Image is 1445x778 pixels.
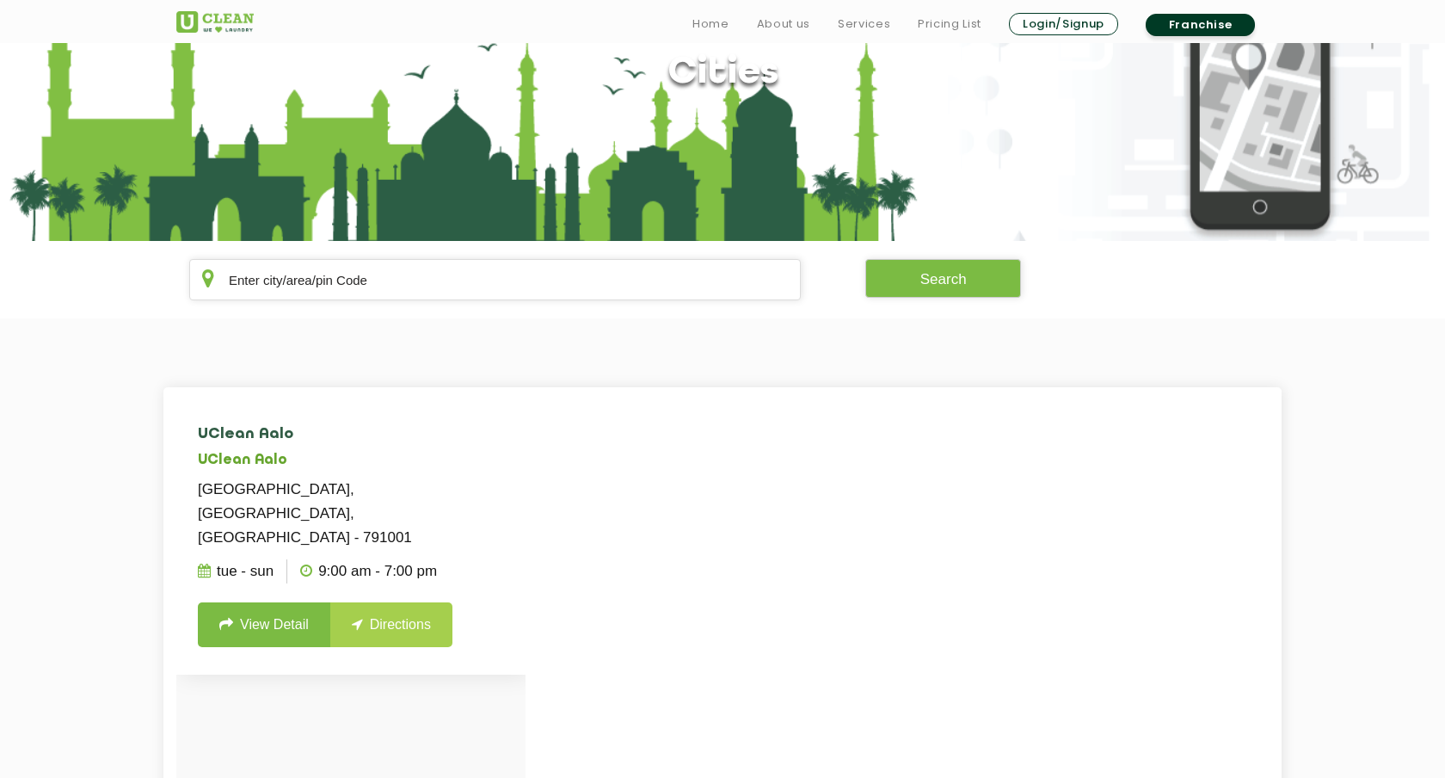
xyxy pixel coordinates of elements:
p: Tue - Sun [198,559,274,583]
h5: UClean Aalo [198,453,504,469]
a: View Detail [198,602,330,647]
a: Pricing List [918,14,981,34]
a: Home [692,14,729,34]
a: Login/Signup [1009,13,1118,35]
a: Franchise [1146,14,1255,36]
h1: Cities [667,52,778,96]
p: 9:00 AM - 7:00 PM [300,559,437,583]
a: Services [838,14,890,34]
input: Enter city/area/pin Code [189,259,801,300]
a: About us [757,14,810,34]
button: Search [865,259,1022,298]
a: Directions [330,602,452,647]
h4: UClean Aalo [198,426,504,443]
p: [GEOGRAPHIC_DATA], [GEOGRAPHIC_DATA], [GEOGRAPHIC_DATA] - 791001 [198,478,504,550]
img: UClean Laundry and Dry Cleaning [176,11,254,33]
